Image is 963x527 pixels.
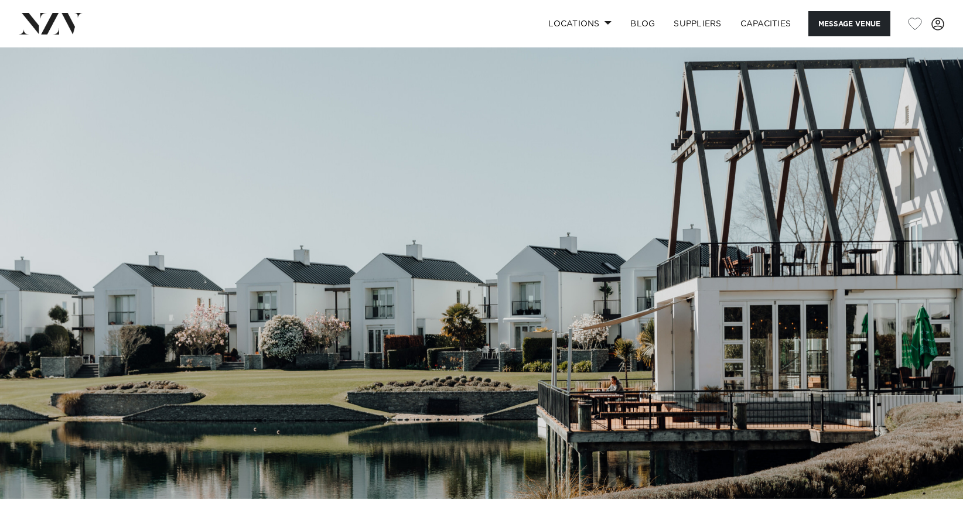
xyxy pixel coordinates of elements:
a: SUPPLIERS [664,11,730,36]
button: Message Venue [808,11,890,36]
img: nzv-logo.png [19,13,83,34]
a: BLOG [621,11,664,36]
a: Locations [539,11,621,36]
a: Capacities [731,11,801,36]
